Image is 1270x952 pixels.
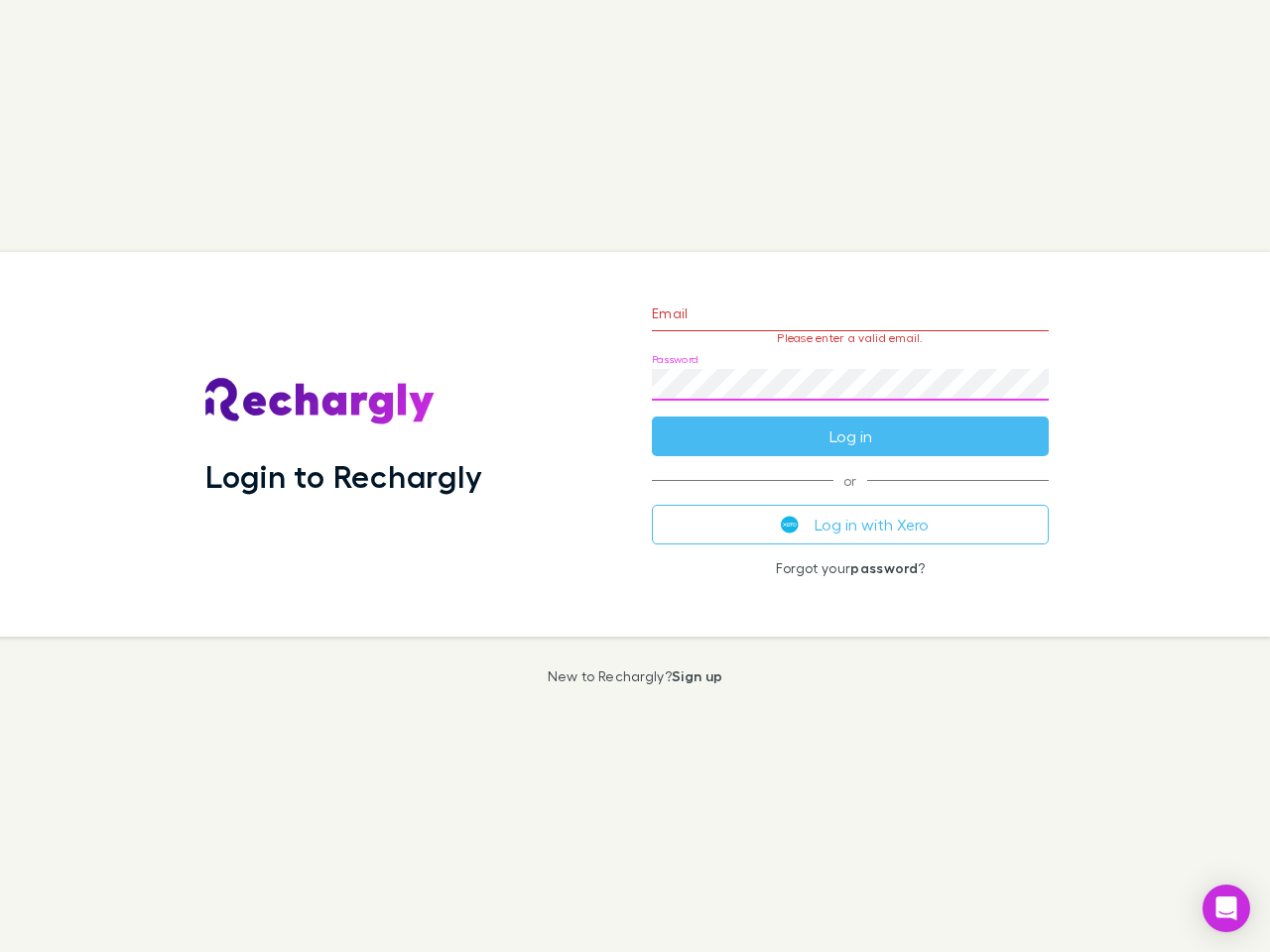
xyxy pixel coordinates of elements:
[672,667,722,684] a: Sign up
[205,457,482,495] h1: Login to Rechargly
[652,560,1049,576] p: Forgot your ?
[548,668,723,684] p: New to Rechargly?
[1203,885,1250,932] div: Open Intercom Messenger
[652,480,1049,481] span: or
[652,331,1049,345] p: Please enter a valid email.
[850,559,918,576] a: password
[652,416,1049,456] button: Log in
[652,505,1049,544] button: Log in with Xero
[781,516,799,534] img: Xero's logo
[652,352,698,367] label: Password
[205,378,436,425] img: Rechargly's Logo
